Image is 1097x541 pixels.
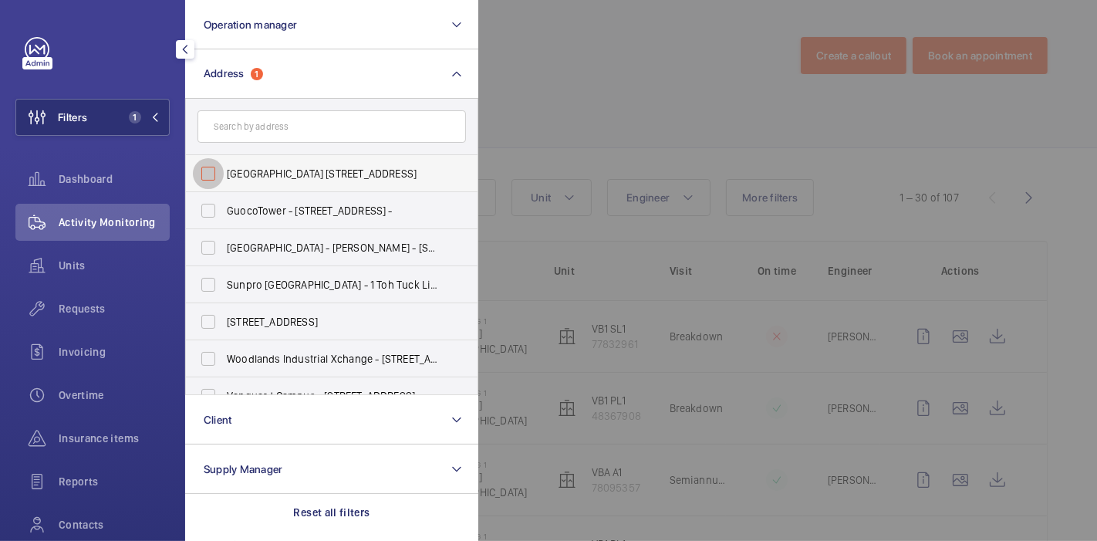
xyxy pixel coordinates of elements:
span: Filters [58,110,87,125]
span: Requests [59,301,170,316]
span: Invoicing [59,344,170,360]
span: Units [59,258,170,273]
span: Reports [59,474,170,489]
span: Insurance items [59,431,170,446]
button: Filters1 [15,99,170,136]
span: 1 [129,111,141,123]
span: Dashboard [59,171,170,187]
span: Overtime [59,387,170,403]
span: Activity Monitoring [59,215,170,230]
span: Contacts [59,517,170,533]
